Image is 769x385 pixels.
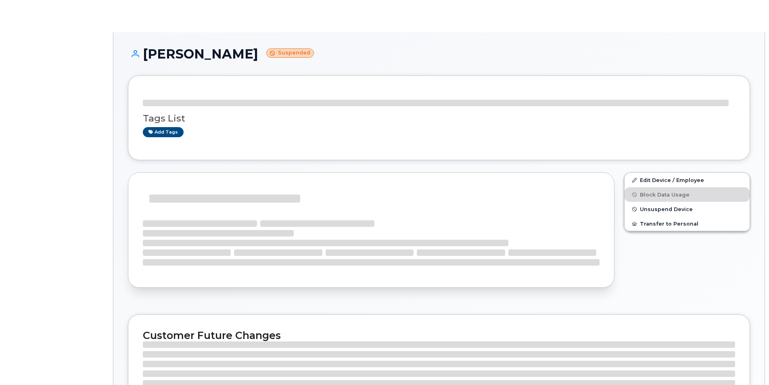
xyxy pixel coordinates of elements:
[266,48,314,58] small: Suspended
[625,173,750,187] a: Edit Device / Employee
[128,47,750,61] h1: [PERSON_NAME]
[143,113,735,123] h3: Tags List
[625,187,750,202] button: Block Data Usage
[143,127,184,137] a: Add tags
[143,329,735,341] h2: Customer Future Changes
[625,216,750,231] button: Transfer to Personal
[640,206,693,212] span: Unsuspend Device
[625,202,750,216] button: Unsuspend Device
